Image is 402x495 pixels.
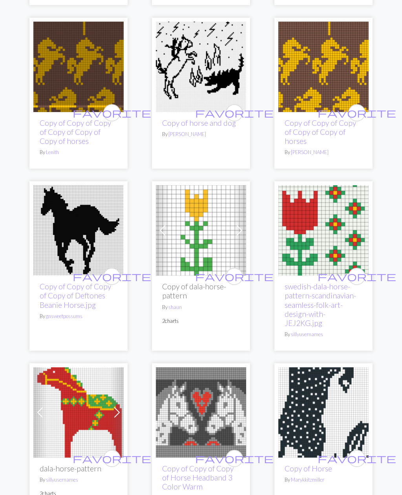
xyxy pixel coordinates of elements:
[73,451,151,466] i: favourite
[278,22,369,112] img: horses
[195,107,274,119] span: favorite
[40,118,111,145] a: Copy of Copy of Copy of Copy of Copy of Copy of horses
[226,104,243,121] button: favourite
[40,282,111,309] a: Copy of Copy of Copy of Copy of Deftones Beanie Horse.jpg
[46,149,59,155] a: Lenith
[195,269,274,284] i: favourite
[103,268,121,285] button: favourite
[226,450,243,467] button: favourite
[285,476,362,484] p: By
[195,451,274,466] i: favourite
[226,268,243,285] button: favourite
[348,104,365,121] button: favourite
[40,464,117,473] h2: dala-horse-pattern
[278,408,369,415] a: Horse
[168,131,206,137] a: [PERSON_NAME]
[156,367,246,458] img: Copy of Copy of Horse Headband 3 Color Warm
[318,451,396,466] i: favourite
[278,62,369,70] a: horses
[285,331,362,338] p: By
[318,269,396,284] i: favourite
[162,131,240,138] p: By
[73,270,151,282] span: favorite
[195,105,274,121] i: favourite
[278,367,369,458] img: Horse
[285,149,362,156] p: By
[162,118,236,127] a: Copy of horse and dog
[162,282,240,300] h2: Copy of dala-horse-pattern
[103,104,121,121] button: favourite
[162,317,240,325] p: 2 charts
[285,464,332,473] a: Copy of Horse
[291,477,324,483] a: Marykkitzmiller
[40,149,117,156] p: By
[33,22,124,112] img: horses
[348,450,365,467] button: favourite
[103,450,121,467] button: favourite
[33,367,124,458] img: flat-dala-horse-with-ornaments-vector.jpg
[73,452,151,464] span: favorite
[156,226,246,233] a: tulips
[40,313,117,320] p: By
[278,226,369,233] a: swedish-dala-horse-pattern-scandinavian-seamless-folk-art-design-with-JEJ2KG.jpg
[285,282,356,327] a: swedish-dala-horse-pattern-scandinavian-seamless-folk-art-design-with-JEJ2KG.jpg
[162,464,234,491] a: Copy of Copy of Copy of Horse Headband 3 Color Warm
[318,452,396,464] span: favorite
[291,149,329,155] a: [PERSON_NAME]
[73,105,151,121] i: favourite
[46,313,82,319] a: gnsweetpossums
[33,185,124,276] img: c1a38da7bee19161db9a050f7633ac7b.jpg
[33,62,124,70] a: horses
[156,408,246,415] a: Copy of Copy of Horse Headband 3 Color Warm
[318,107,396,119] span: favorite
[33,408,124,415] a: flat-dala-horse-with-ornaments-vector.jpg
[156,62,246,70] a: horse and dog
[285,118,356,145] a: Copy of Copy of Copy of Copy of Copy of horses
[73,269,151,284] i: favourite
[278,185,369,276] img: swedish-dala-horse-pattern-scandinavian-seamless-folk-art-design-with-JEJ2KG.jpg
[291,331,323,337] a: sillyusernames
[40,476,117,484] p: By
[195,452,274,464] span: favorite
[348,268,365,285] button: favourite
[318,270,396,282] span: favorite
[46,477,78,483] a: sillyusernames
[318,105,396,121] i: favourite
[195,270,274,282] span: favorite
[156,185,246,276] img: tulips
[73,107,151,119] span: favorite
[33,226,124,233] a: c1a38da7bee19161db9a050f7633ac7b.jpg
[162,304,240,311] p: By
[156,22,246,112] img: horse and dog
[168,304,182,310] a: shaun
